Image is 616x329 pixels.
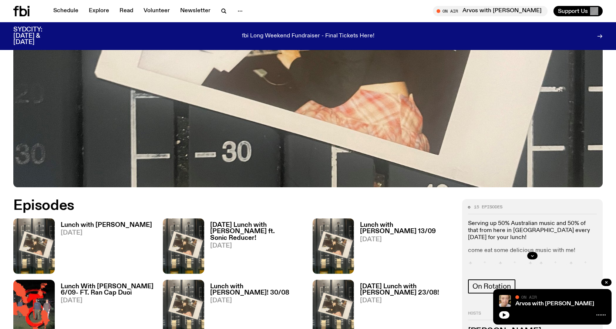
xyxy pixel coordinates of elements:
h3: Lunch with [PERSON_NAME] [61,222,152,228]
span: Support Us [558,8,588,14]
span: [DATE] [61,230,152,236]
span: 15 episodes [474,205,502,209]
h3: Lunch with [PERSON_NAME]! 30/08 [210,283,303,296]
h3: Lunch With [PERSON_NAME] 6/09- FT. Ran Cap Duoi [61,283,154,296]
span: On Rotation [472,282,511,291]
span: [DATE] [210,243,303,249]
a: Explore [84,6,114,16]
a: Lunch with [PERSON_NAME] 13/09[DATE] [354,222,453,273]
h2: Hosts [468,311,597,320]
button: Support Us [553,6,603,16]
h2: Episodes [13,199,403,212]
a: Read [115,6,138,16]
a: Schedule [49,6,83,16]
span: On Air [521,295,537,299]
span: [DATE] [210,298,303,304]
a: On Rotation [468,279,515,293]
h3: [DATE] Lunch with [PERSON_NAME] ft. Sonic Reducer! [210,222,303,241]
h3: SYDCITY: [DATE] & [DATE] [13,27,61,46]
img: A polaroid of Ella Avni in the studio on top of the mixer which is also located in the studio. [163,218,204,273]
h3: Lunch with [PERSON_NAME] 13/09 [360,222,453,235]
a: [DATE] Lunch with [PERSON_NAME] ft. Sonic Reducer![DATE] [204,222,303,273]
a: Lunch with [PERSON_NAME][DATE] [55,222,152,273]
p: Serving up 50% Australian music and 50% of that from here in [GEOGRAPHIC_DATA] every [DATE] for y... [468,220,597,242]
img: A polaroid of Ella Avni in the studio on top of the mixer which is also located in the studio. [13,218,55,273]
a: Volunteer [139,6,174,16]
p: fbi Long Weekend Fundraiser - Final Tickets Here! [242,33,374,40]
span: [DATE] [360,298,453,304]
span: [DATE] [360,236,453,243]
button: On AirArvos with [PERSON_NAME] [433,6,548,16]
img: A polaroid of Ella Avni in the studio on top of the mixer which is also located in the studio. [313,218,354,273]
a: Newsletter [176,6,215,16]
a: Arvos with [PERSON_NAME] [515,301,594,307]
h3: [DATE] Lunch with [PERSON_NAME] 23/08! [360,283,453,296]
span: [DATE] [61,298,154,304]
